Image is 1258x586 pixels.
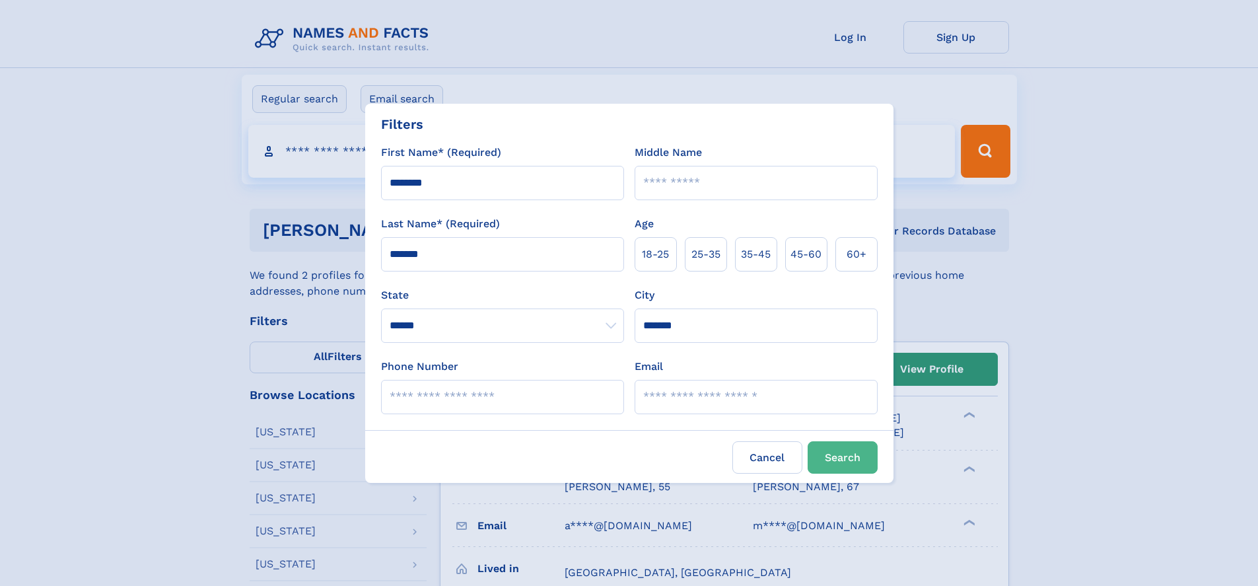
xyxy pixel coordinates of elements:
[741,246,771,262] span: 35‑45
[635,216,654,232] label: Age
[635,287,654,303] label: City
[732,441,802,474] label: Cancel
[381,287,624,303] label: State
[635,359,663,375] label: Email
[691,246,720,262] span: 25‑35
[381,359,458,375] label: Phone Number
[381,114,423,134] div: Filters
[642,246,669,262] span: 18‑25
[635,145,702,161] label: Middle Name
[847,246,866,262] span: 60+
[381,145,501,161] label: First Name* (Required)
[381,216,500,232] label: Last Name* (Required)
[790,246,821,262] span: 45‑60
[808,441,878,474] button: Search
